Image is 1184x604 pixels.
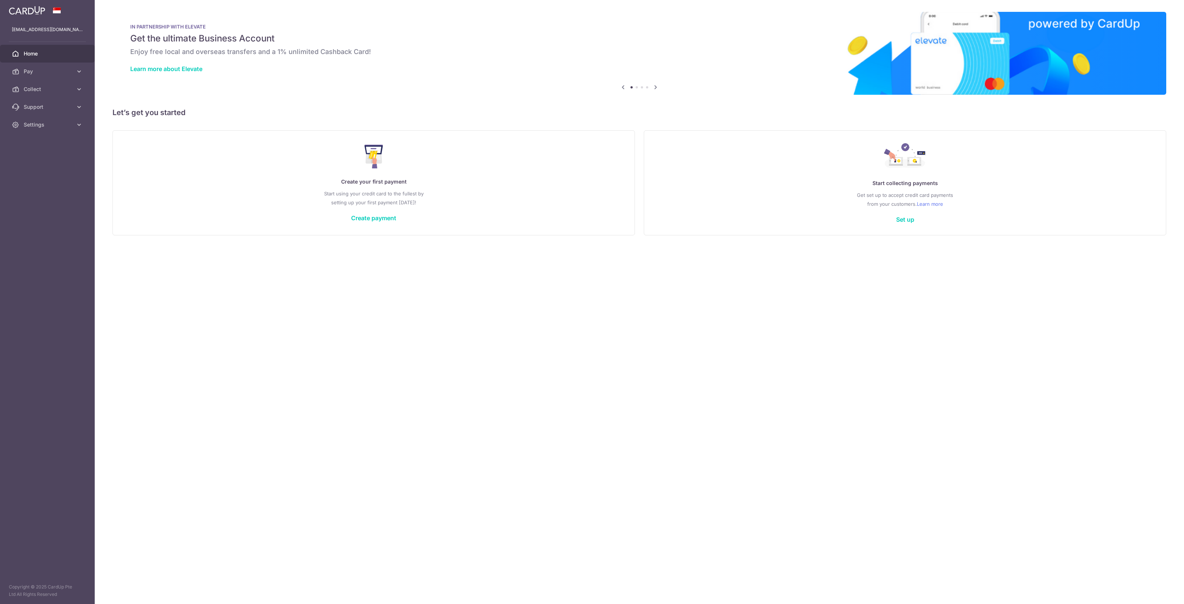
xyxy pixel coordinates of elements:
a: Create payment [351,214,396,222]
img: Renovation banner [112,12,1166,95]
img: CardUp [9,6,45,15]
h6: Enjoy free local and overseas transfers and a 1% unlimited Cashback Card! [130,47,1148,56]
img: Make Payment [364,145,383,168]
h5: Let’s get you started [112,107,1166,118]
span: Support [24,103,73,111]
p: Get set up to accept credit card payments from your customers. [659,191,1151,208]
p: Start collecting payments [659,179,1151,188]
a: Learn more [917,199,943,208]
p: Start using your credit card to the fullest by setting up your first payment [DATE]! [128,189,620,207]
p: IN PARTNERSHIP WITH ELEVATE [130,24,1148,30]
iframe: Opens a widget where you can find more information [1137,582,1177,600]
p: [EMAIL_ADDRESS][DOMAIN_NAME] [12,26,83,33]
a: Set up [896,216,914,223]
span: Collect [24,85,73,93]
a: Learn more about Elevate [130,65,202,73]
h5: Get the ultimate Business Account [130,33,1148,44]
p: Create your first payment [128,177,620,186]
img: Collect Payment [884,143,926,170]
span: Settings [24,121,73,128]
span: Home [24,50,73,57]
span: Pay [24,68,73,75]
